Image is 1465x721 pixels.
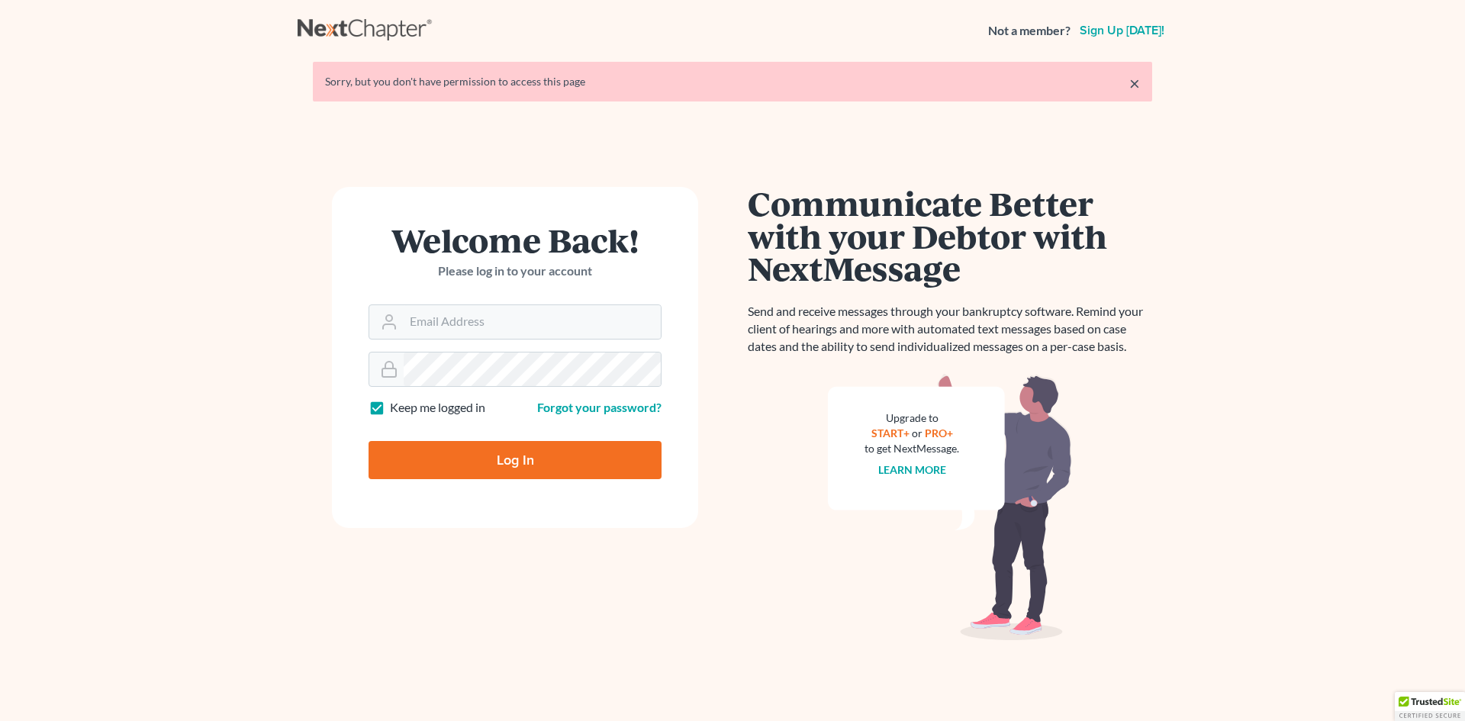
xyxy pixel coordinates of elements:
a: Learn more [878,463,946,476]
h1: Communicate Better with your Debtor with NextMessage [748,187,1152,285]
p: Please log in to your account [369,262,662,280]
div: TrustedSite Certified [1395,692,1465,721]
div: to get NextMessage. [865,441,959,456]
a: START+ [871,426,910,439]
label: Keep me logged in [390,399,485,417]
a: × [1129,74,1140,92]
img: nextmessage_bg-59042aed3d76b12b5cd301f8e5b87938c9018125f34e5fa2b7a6b67550977c72.svg [828,374,1072,641]
div: Upgrade to [865,410,959,426]
div: Sorry, but you don't have permission to access this page [325,74,1140,89]
input: Log In [369,441,662,479]
a: Forgot your password? [537,400,662,414]
span: or [912,426,922,439]
a: PRO+ [925,426,953,439]
p: Send and receive messages through your bankruptcy software. Remind your client of hearings and mo... [748,303,1152,356]
input: Email Address [404,305,661,339]
strong: Not a member? [988,22,1071,40]
a: Sign up [DATE]! [1077,24,1167,37]
h1: Welcome Back! [369,224,662,256]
